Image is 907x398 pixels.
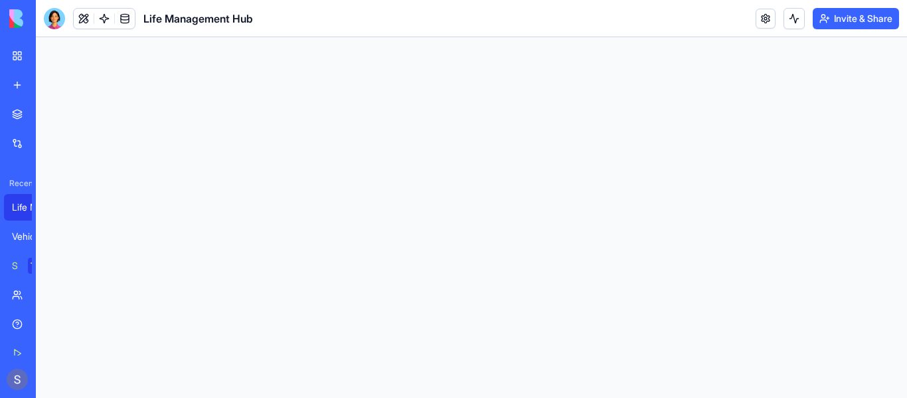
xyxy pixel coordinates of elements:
img: ACg8ocJAQEAHONBgl4abW4f73Yi5lbvBjcRSuGlM9W41Wj0Z-_I48A=s96-c [7,369,28,390]
a: Social Media Content GeneratorTRY [4,252,57,279]
span: Life Management Hub [143,11,253,27]
a: Vehicle Maintenance Tracker [4,223,57,250]
div: TRY [28,258,49,274]
a: Life Management Hub [4,194,57,221]
img: logo [9,9,92,28]
button: Invite & Share [813,8,899,29]
span: Recent [4,178,32,189]
div: Vehicle Maintenance Tracker [12,230,49,243]
div: Life Management Hub [12,201,49,214]
div: Social Media Content Generator [12,259,19,272]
